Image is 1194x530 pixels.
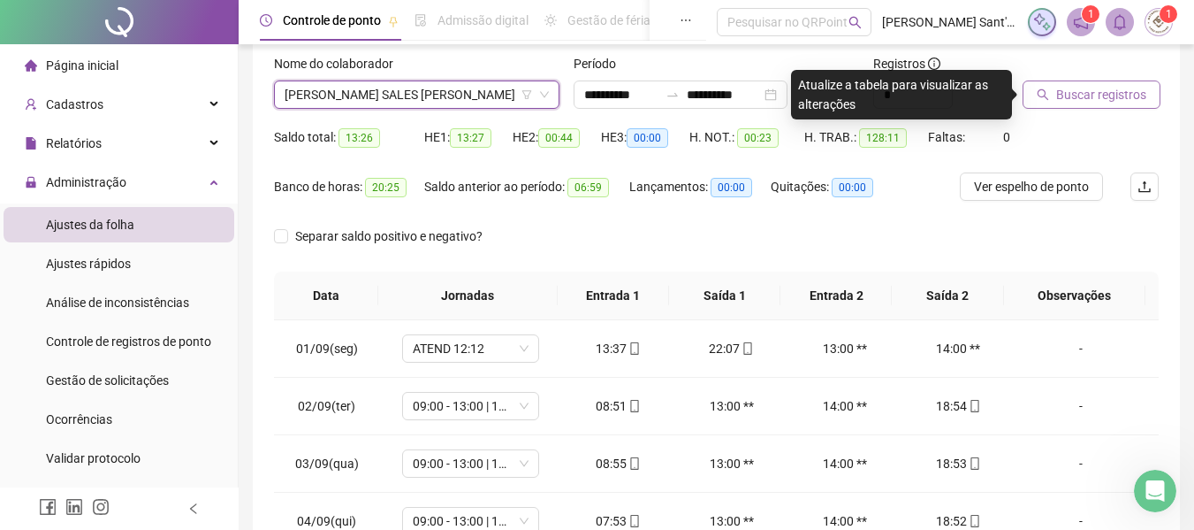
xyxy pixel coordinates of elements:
span: Gestão de férias [567,13,657,27]
span: file [25,137,37,150]
span: 0 [1003,130,1010,144]
span: Ver espelho de ponto [974,177,1089,196]
div: - [1029,339,1133,358]
div: Saldo anterior ao período: [424,177,629,197]
span: ATEND 12:12 [413,335,529,362]
span: upload [1137,180,1152,194]
div: HE 3: [601,127,689,148]
span: mobile [627,400,641,412]
span: 13:26 [338,128,380,148]
span: Faltas: [928,130,968,144]
div: Lançamentos: [629,177,771,197]
span: 1 [1166,8,1172,20]
span: 09:00 - 13:00 | 14:00 - 18:48 [413,393,529,419]
span: mobile [967,400,981,412]
span: 09:00 - 13:00 | 14:00 - 18:48 [413,450,529,477]
span: facebook [39,498,57,516]
span: 1 [1088,8,1094,20]
span: swap-right [665,88,680,102]
div: 13:37 [576,339,661,358]
label: Período [574,54,627,73]
span: [PERSON_NAME] Sant'[PERSON_NAME] Patisserie [882,12,1017,32]
span: GABRIEL SALES DE ANDRADE [285,81,549,108]
img: 40900 [1145,9,1172,35]
span: Cadastros [46,97,103,111]
div: HE 1: [424,127,513,148]
div: Quitações: [771,177,894,197]
span: down [539,89,550,100]
th: Entrada 2 [780,272,892,320]
div: 22:07 [689,339,774,358]
span: 00:00 [711,178,752,197]
th: Saída 2 [892,272,1003,320]
span: Validar protocolo [46,451,141,465]
span: 128:11 [859,128,907,148]
span: 06:59 [567,178,609,197]
span: Admissão digital [437,13,529,27]
span: 00:23 [737,128,779,148]
th: Saída 1 [669,272,780,320]
span: mobile [967,515,981,527]
span: file-done [414,14,427,27]
sup: Atualize o seu contato no menu Meus Dados [1160,5,1177,23]
div: Atualize a tabela para visualizar as alterações [791,70,1012,119]
span: search [1037,88,1049,101]
span: Página inicial [46,58,118,73]
span: 00:00 [832,178,873,197]
button: Ver espelho de ponto [960,173,1103,201]
span: 13:27 [450,128,491,148]
div: 08:55 [576,454,661,473]
button: Buscar registros [1023,81,1160,109]
th: Observações [1004,272,1145,320]
div: Banco de horas: [274,177,424,197]
iframe: Intercom live chat [1134,470,1176,512]
span: Ajustes da folha [46,218,134,232]
span: 01/09(seg) [296,342,358,356]
div: 18:54 [916,396,1000,416]
span: ellipsis [680,14,692,27]
span: user-add [25,98,37,111]
span: Análise de inconsistências [46,296,189,310]
span: 00:44 [538,128,580,148]
span: clock-circle [260,14,272,27]
div: H. TRAB.: [804,127,928,148]
th: Data [274,272,378,320]
span: mobile [967,457,981,470]
span: linkedin [65,498,83,516]
span: mobile [627,342,641,355]
span: 20:25 [365,178,407,197]
span: 03/09(qua) [295,457,359,471]
span: sun [544,14,557,27]
span: Ajustes rápidos [46,257,131,271]
span: info-circle [928,58,940,70]
img: sparkle-icon.fc2bf0ac1784a2077858766a79e2daf3.svg [1032,12,1052,32]
th: Entrada 1 [558,272,669,320]
span: mobile [740,342,754,355]
span: 04/09(qui) [297,514,356,528]
sup: 1 [1082,5,1099,23]
span: search [848,16,862,29]
span: Controle de registros de ponto [46,334,211,349]
span: mobile [627,515,641,527]
span: mobile [627,457,641,470]
span: 00:00 [627,128,668,148]
span: Separar saldo positivo e negativo? [288,227,490,246]
span: Controle de ponto [283,13,381,27]
div: H. NOT.: [689,127,804,148]
span: Buscar registros [1056,85,1146,104]
span: pushpin [388,16,399,27]
label: Nome do colaborador [274,54,405,73]
div: 18:53 [916,454,1000,473]
div: HE 2: [513,127,601,148]
span: Administração [46,175,126,189]
span: lock [25,176,37,188]
span: notification [1073,14,1089,30]
span: instagram [92,498,110,516]
span: home [25,59,37,72]
span: left [187,503,200,515]
span: 02/09(ter) [298,399,355,413]
span: filter [521,89,532,100]
span: Observações [1018,286,1131,305]
span: Gestão de solicitações [46,373,169,388]
span: Relatórios [46,136,102,150]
